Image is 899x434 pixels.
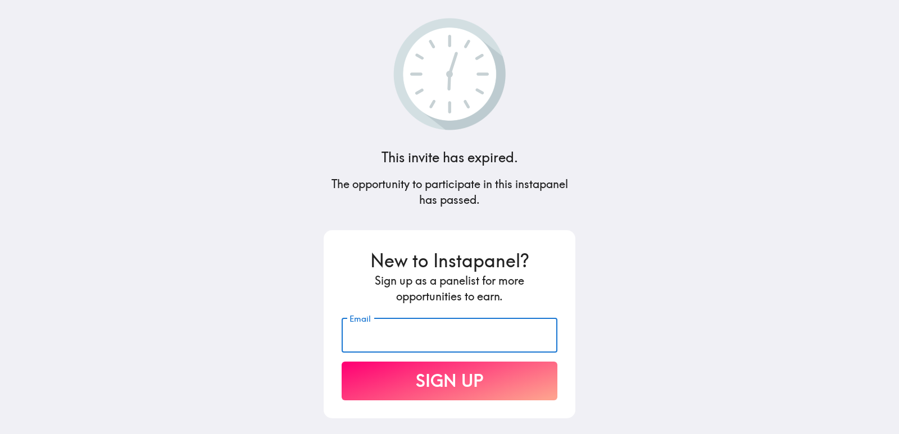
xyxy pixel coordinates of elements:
[382,148,518,167] h4: This invite has expired.
[342,362,557,400] button: Sign Up
[342,273,557,304] h5: Sign up as a panelist for more opportunities to earn.
[349,313,371,325] label: Email
[324,176,575,208] h5: The opportunity to participate in this instapanel has passed.
[393,18,506,130] img: Clock slightly past the hour.
[342,248,557,273] h3: New to Instapanel?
